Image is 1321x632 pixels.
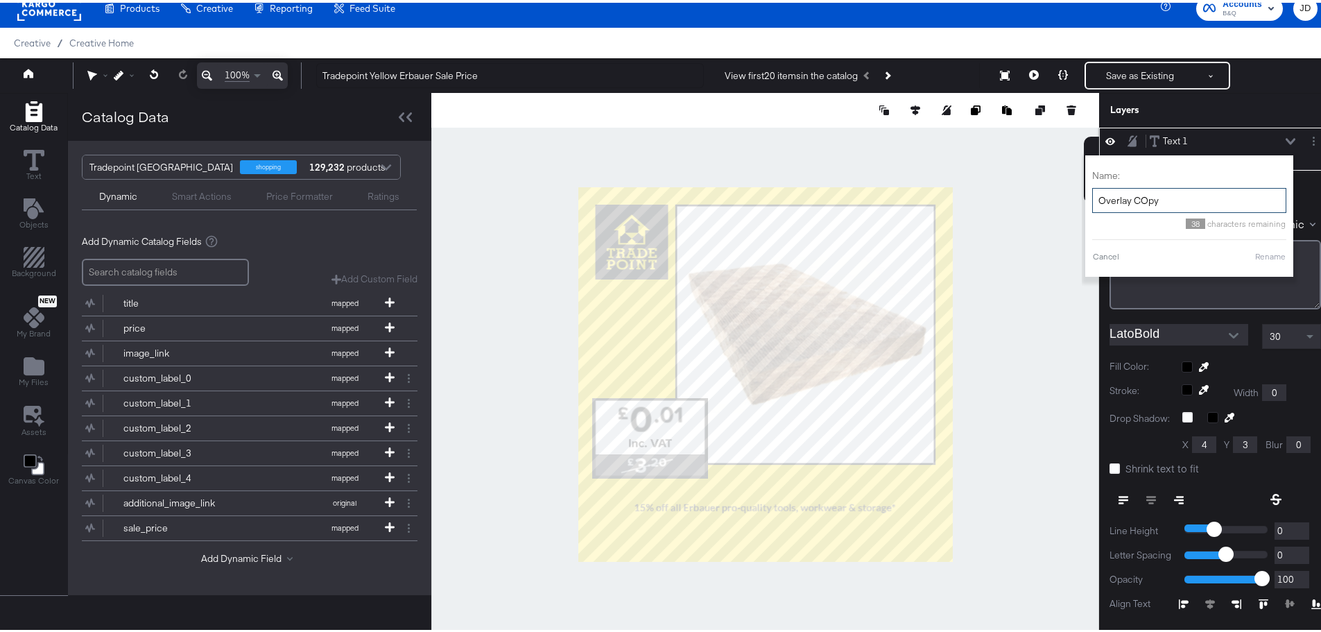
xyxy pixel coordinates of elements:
[1110,357,1171,370] label: Fill Color:
[1163,132,1188,145] div: Text 1
[19,216,49,228] span: Objects
[14,35,51,46] span: Creative
[725,67,858,80] div: View first 20 items in the catalog
[123,319,224,332] div: price
[306,395,383,405] span: mapped
[82,339,417,363] div: image_linkmapped
[123,469,224,482] div: custom_label_4
[123,369,224,382] div: custom_label_0
[19,374,49,385] span: My Files
[1266,436,1283,449] label: Blur
[82,513,417,538] div: sale_pricemapped
[1125,459,1199,472] span: Shrink text to fit
[82,314,417,338] div: pricemapped
[8,290,59,341] button: NewMy Brand
[123,494,224,507] div: additional_image_link
[307,153,347,176] strong: 129,232
[306,296,383,305] span: mapped
[306,345,383,355] span: mapped
[123,419,224,432] div: custom_label_2
[123,444,224,457] div: custom_label_3
[1110,570,1174,583] label: Opacity
[306,520,383,530] span: mapped
[1110,101,1252,114] div: Layers
[82,463,400,488] button: custom_label_4mapped
[266,187,333,200] div: Price Formatter
[368,187,399,200] div: Ratings
[82,413,417,438] div: custom_label_2mapped
[82,463,417,488] div: custom_label_4mapped
[51,35,69,46] span: /
[82,232,202,246] span: Add Dynamic Catalog Fields
[123,294,224,307] div: title
[82,256,249,283] input: Search catalog fields
[1110,595,1179,608] label: Align Text
[12,265,56,276] span: Background
[82,388,400,413] button: custom_label_1mapped
[15,144,53,183] button: Text
[82,104,169,124] div: Catalog Data
[306,370,383,380] span: mapped
[26,168,42,179] span: Text
[82,289,417,313] div: titlemapped
[1002,101,1016,114] button: Paste image
[82,513,400,538] button: sale_pricemapped
[1306,131,1321,146] button: Layer Options
[82,488,417,513] div: additional_image_linkoriginal
[82,388,417,413] div: custom_label_1mapped
[1223,6,1262,17] span: B&Q
[1,95,66,135] button: Add Rectangle
[82,488,400,513] button: additional_image_linkoriginal
[10,350,57,390] button: Add Files
[306,495,383,505] span: original
[1110,522,1174,535] label: Line Height
[307,153,349,176] div: products
[1182,436,1189,449] label: X
[10,119,58,130] span: Catalog Data
[89,153,233,176] div: Tradepoint [GEOGRAPHIC_DATA]
[82,438,400,463] button: custom_label_3mapped
[331,270,417,283] button: Add Custom Field
[971,103,981,112] svg: Copy image
[225,66,250,79] span: 100%
[1186,216,1205,226] span: 38
[1110,546,1174,559] label: Letter Spacing
[82,339,400,363] button: image_linkmapped
[1110,382,1171,398] label: Stroke:
[82,364,417,388] div: custom_label_0mapped
[1224,436,1229,449] label: Y
[38,294,57,303] span: New
[82,413,400,438] button: custom_label_2mapped
[1270,327,1281,340] span: 30
[82,314,400,338] button: pricemapped
[17,325,51,336] span: My Brand
[82,364,400,388] button: custom_label_0mapped
[3,241,64,281] button: Add Rectangle
[123,394,224,407] div: custom_label_1
[21,424,46,435] span: Assets
[971,101,985,114] button: Copy image
[82,289,400,313] button: titlemapped
[306,420,383,430] span: mapped
[11,192,57,232] button: Add Text
[201,549,298,563] button: Add Dynamic Field
[99,187,137,200] div: Dynamic
[82,438,417,463] div: custom_label_3mapped
[1086,60,1194,85] button: Save as Existing
[1149,131,1189,146] button: Text 1
[172,187,232,200] div: Smart Actions
[1092,166,1286,180] label: Name:
[69,35,134,46] a: Creative Home
[1002,103,1012,112] svg: Paste image
[123,519,224,532] div: sale_price
[13,399,55,439] button: Assets
[306,470,383,480] span: mapped
[877,60,897,85] button: Next Product
[1223,323,1244,343] button: Open
[1092,216,1286,226] div: characters remaining
[8,472,59,484] span: Canvas Color
[1254,248,1286,260] button: Rename
[1110,409,1172,422] label: Drop Shadow:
